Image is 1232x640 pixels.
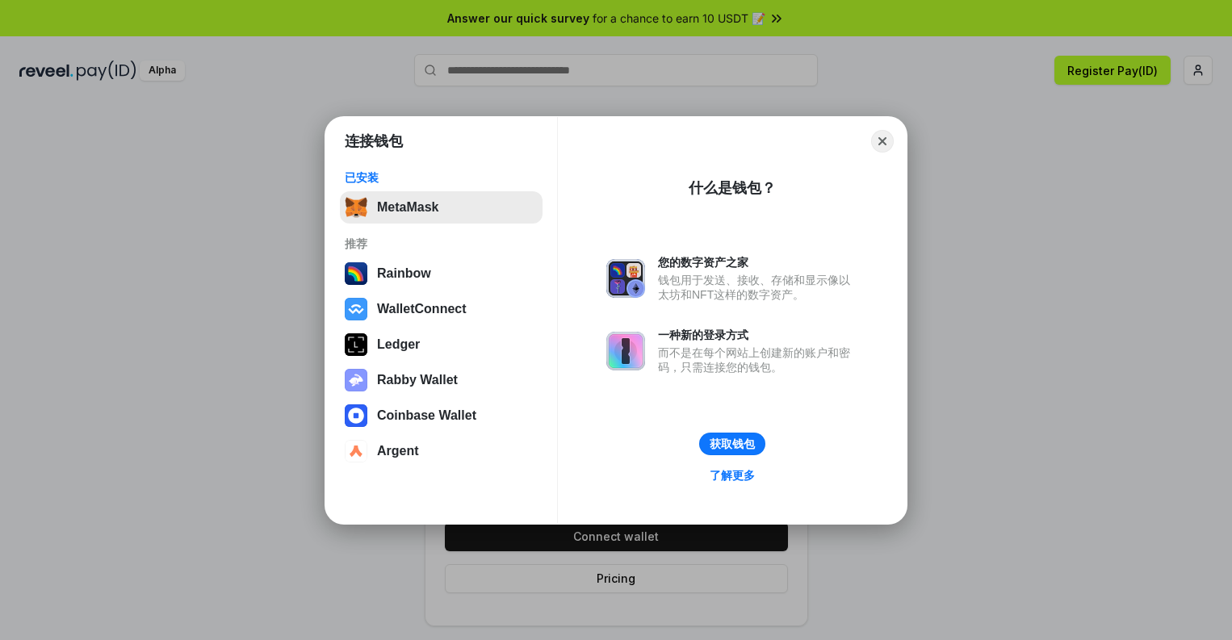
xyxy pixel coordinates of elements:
div: 获取钱包 [710,437,755,451]
div: 什么是钱包？ [689,178,776,198]
button: Coinbase Wallet [340,399,543,432]
img: svg+xml,%3Csvg%20width%3D%22120%22%20height%3D%22120%22%20viewBox%3D%220%200%20120%20120%22%20fil... [345,262,367,285]
h1: 连接钱包 [345,132,403,151]
img: svg+xml,%3Csvg%20width%3D%2228%22%20height%3D%2228%22%20viewBox%3D%220%200%2028%2028%22%20fill%3D... [345,298,367,320]
img: svg+xml,%3Csvg%20xmlns%3D%22http%3A%2F%2Fwww.w3.org%2F2000%2Fsvg%22%20fill%3D%22none%22%20viewBox... [606,259,645,298]
div: 已安装 [345,170,538,185]
div: Rainbow [377,266,431,281]
button: Rabby Wallet [340,364,543,396]
button: Rainbow [340,257,543,290]
div: MetaMask [377,200,438,215]
img: svg+xml,%3Csvg%20fill%3D%22none%22%20height%3D%2233%22%20viewBox%3D%220%200%2035%2033%22%20width%... [345,196,367,219]
button: WalletConnect [340,293,543,325]
img: svg+xml,%3Csvg%20width%3D%2228%22%20height%3D%2228%22%20viewBox%3D%220%200%2028%2028%22%20fill%3D... [345,404,367,427]
div: Rabby Wallet [377,373,458,387]
div: 推荐 [345,236,538,251]
button: Close [871,130,894,153]
div: Ledger [377,337,420,352]
button: MetaMask [340,191,543,224]
a: 了解更多 [700,465,765,486]
div: WalletConnect [377,302,467,316]
button: 获取钱包 [699,433,765,455]
div: 一种新的登录方式 [658,328,858,342]
div: 钱包用于发送、接收、存储和显示像以太坊和NFT这样的数字资产。 [658,273,858,302]
button: Argent [340,435,543,467]
div: Coinbase Wallet [377,408,476,423]
div: 您的数字资产之家 [658,255,858,270]
img: svg+xml,%3Csvg%20xmlns%3D%22http%3A%2F%2Fwww.w3.org%2F2000%2Fsvg%22%20fill%3D%22none%22%20viewBox... [345,369,367,391]
img: svg+xml,%3Csvg%20width%3D%2228%22%20height%3D%2228%22%20viewBox%3D%220%200%2028%2028%22%20fill%3D... [345,440,367,462]
button: Ledger [340,328,543,361]
div: Argent [377,444,419,458]
img: svg+xml,%3Csvg%20xmlns%3D%22http%3A%2F%2Fwww.w3.org%2F2000%2Fsvg%22%20fill%3D%22none%22%20viewBox... [606,332,645,370]
div: 而不是在每个网站上创建新的账户和密码，只需连接您的钱包。 [658,345,858,374]
img: svg+xml,%3Csvg%20xmlns%3D%22http%3A%2F%2Fwww.w3.org%2F2000%2Fsvg%22%20width%3D%2228%22%20height%3... [345,333,367,356]
div: 了解更多 [710,468,755,483]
